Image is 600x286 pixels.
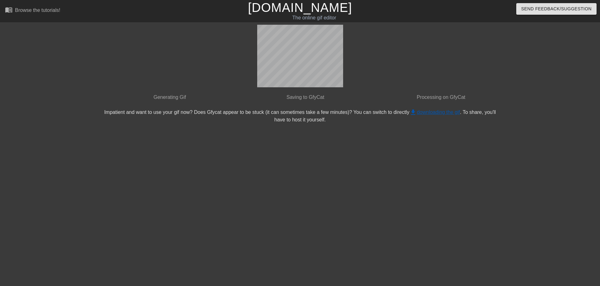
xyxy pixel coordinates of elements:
[152,94,186,100] span: Generating Gif
[5,6,60,16] a: Browse the tutorials!
[516,3,597,15] button: Send Feedback/Suggestion
[15,8,60,13] div: Browse the tutorials!
[415,94,465,100] span: Processing on GfyCat
[97,109,503,124] div: Impatient and want to use your gif now? Does Gfycat appear to be stuck (it can sometimes take a f...
[285,94,324,100] span: Saving to GfyCat
[409,110,460,115] a: downloading the gif
[203,14,425,22] div: The online gif editor
[5,6,12,13] span: menu_book
[248,1,352,14] a: [DOMAIN_NAME]
[521,5,592,13] span: Send Feedback/Suggestion
[409,109,417,116] span: get_app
